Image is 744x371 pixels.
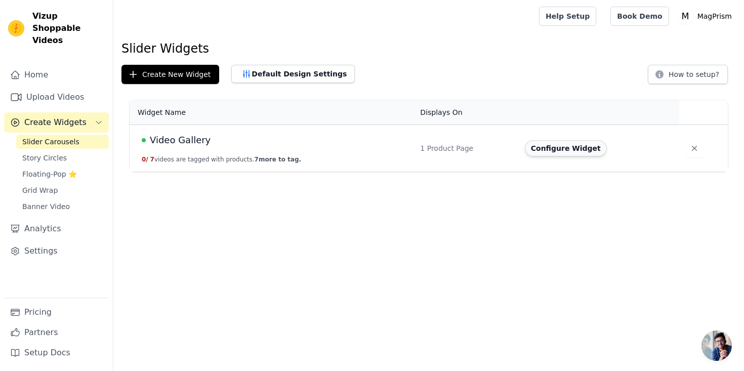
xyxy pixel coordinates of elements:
[4,87,109,107] a: Upload Videos
[255,156,301,163] span: 7 more to tag.
[16,151,109,165] a: Story Circles
[414,100,518,125] th: Displays On
[610,7,669,26] a: Book Demo
[24,116,87,129] span: Create Widgets
[4,219,109,239] a: Analytics
[677,7,736,25] button: M MagPrism
[685,139,704,157] button: Delete widget
[121,40,736,57] h1: Slider Widgets
[22,153,67,163] span: Story Circles
[648,65,728,84] button: How to setup?
[4,322,109,343] a: Partners
[16,135,109,149] a: Slider Carousels
[22,185,58,195] span: Grid Wrap
[4,112,109,133] button: Create Widgets
[420,143,512,153] div: 1 Product Page
[539,7,596,26] a: Help Setup
[701,331,732,361] div: Open chat
[4,343,109,363] a: Setup Docs
[648,72,728,81] a: How to setup?
[142,155,301,163] button: 0/ 7videos are tagged with products.7more to tag.
[22,201,70,212] span: Banner Video
[142,156,148,163] span: 0 /
[681,11,689,21] text: M
[22,169,77,179] span: Floating-Pop ⭐
[4,302,109,322] a: Pricing
[16,199,109,214] a: Banner Video
[16,183,109,197] a: Grid Wrap
[525,140,607,156] button: Configure Widget
[8,20,24,36] img: Vizup
[32,10,105,47] span: Vizup Shoppable Videos
[121,65,219,84] button: Create New Widget
[4,65,109,85] a: Home
[130,100,414,125] th: Widget Name
[16,167,109,181] a: Floating-Pop ⭐
[150,133,211,147] span: Video Gallery
[22,137,79,147] span: Slider Carousels
[4,241,109,261] a: Settings
[142,138,146,142] span: Live Published
[150,156,154,163] span: 7
[693,7,736,25] p: MagPrism
[231,65,355,83] button: Default Design Settings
